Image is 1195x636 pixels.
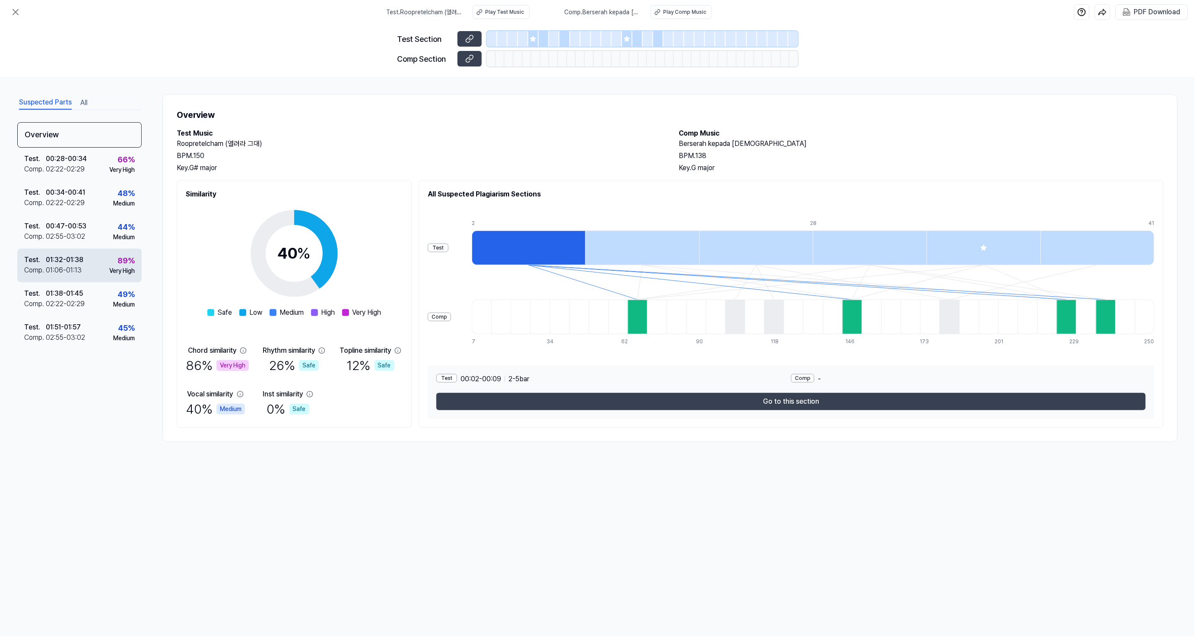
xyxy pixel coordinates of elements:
[46,265,82,275] div: 01:06 - 01:13
[509,374,529,384] span: 2 - 5 bar
[177,128,661,139] h2: Test Music
[1070,338,1089,345] div: 229
[24,231,46,242] div: Comp .
[24,322,46,332] div: Test .
[1121,5,1182,19] button: PDF Download
[24,288,46,299] div: Test .
[397,33,452,45] div: Test Section
[289,404,309,415] div: Safe
[920,338,940,345] div: 173
[1123,8,1131,16] img: PDF Download
[621,338,641,345] div: 62
[113,334,135,343] div: Medium
[177,163,661,173] div: Key. G# major
[340,345,391,356] div: Topline similarity
[46,332,85,343] div: 02:55 - 03:02
[1144,338,1154,345] div: 250
[186,356,249,375] div: 86 %
[113,233,135,242] div: Medium
[995,338,1014,345] div: 201
[113,199,135,208] div: Medium
[177,139,661,149] h2: Roopretelcham (열려라 그대)
[216,404,245,415] div: Medium
[679,151,1163,161] div: BPM. 138
[485,8,524,16] div: Play Test Music
[436,393,1146,410] button: Go to this section
[679,139,1163,149] h2: Berserah kepada [DEMOGRAPHIC_DATA]
[263,345,315,356] div: Rhythm similarity
[473,5,530,19] button: Play Test Music
[24,265,46,275] div: Comp .
[46,187,85,198] div: 00:34 - 00:41
[186,189,403,199] h2: Similarity
[24,332,46,343] div: Comp .
[24,164,46,174] div: Comp .
[428,244,448,252] div: Test
[177,108,1163,121] h1: Overview
[269,356,319,375] div: 26 %
[564,8,640,17] span: Comp . Berserah kepada [DEMOGRAPHIC_DATA]
[46,164,85,174] div: 02:22 - 02:29
[263,389,303,399] div: Inst similarity
[278,242,311,265] div: 40
[375,360,394,371] div: Safe
[472,219,585,227] div: 2
[80,96,87,110] button: All
[428,313,451,321] div: Comp
[46,288,83,299] div: 01:38 - 01:45
[321,307,335,318] span: High
[810,219,924,227] div: 28
[118,322,135,334] div: 45 %
[118,187,135,199] div: 48 %
[267,399,309,419] div: 0 %
[113,300,135,309] div: Medium
[109,266,135,275] div: Very High
[46,231,85,242] div: 02:55 - 03:02
[17,122,142,148] div: Overview
[118,288,135,300] div: 49 %
[46,221,86,231] div: 00:47 - 00:53
[771,338,790,345] div: 118
[46,154,87,164] div: 00:28 - 00:34
[679,163,1163,173] div: Key. G major
[177,151,661,161] div: BPM. 150
[118,255,135,266] div: 89 %
[280,307,304,318] span: Medium
[791,374,814,383] div: Comp
[663,8,706,16] div: Play Comp Music
[218,307,232,318] span: Safe
[118,154,135,165] div: 66 %
[24,198,46,208] div: Comp .
[24,255,46,265] div: Test .
[1098,8,1107,16] img: share
[845,338,865,345] div: 146
[547,338,566,345] div: 34
[188,389,233,399] div: Vocal similarity
[353,307,381,318] span: Very High
[24,299,46,309] div: Comp .
[19,96,72,110] button: Suspected Parts
[347,356,394,375] div: 12 %
[386,8,462,17] span: Test . Roopretelcham (열려라 그대)
[1149,219,1154,227] div: 41
[186,399,245,419] div: 40 %
[46,322,81,332] div: 01:51 - 01:57
[109,165,135,174] div: Very High
[24,187,46,198] div: Test .
[461,374,501,384] span: 00:02 - 00:09
[679,128,1163,139] h2: Comp Music
[250,307,263,318] span: Low
[24,154,46,164] div: Test .
[299,360,319,371] div: Safe
[297,244,311,263] span: %
[428,189,1154,199] h2: All Suspected Plagiarism Sections
[1077,8,1086,16] img: help
[46,198,85,208] div: 02:22 - 02:29
[651,5,712,19] button: Play Comp Music
[118,221,135,233] div: 44 %
[1134,6,1181,18] div: PDF Download
[46,255,83,265] div: 01:32 - 01:38
[46,299,85,309] div: 02:22 - 02:29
